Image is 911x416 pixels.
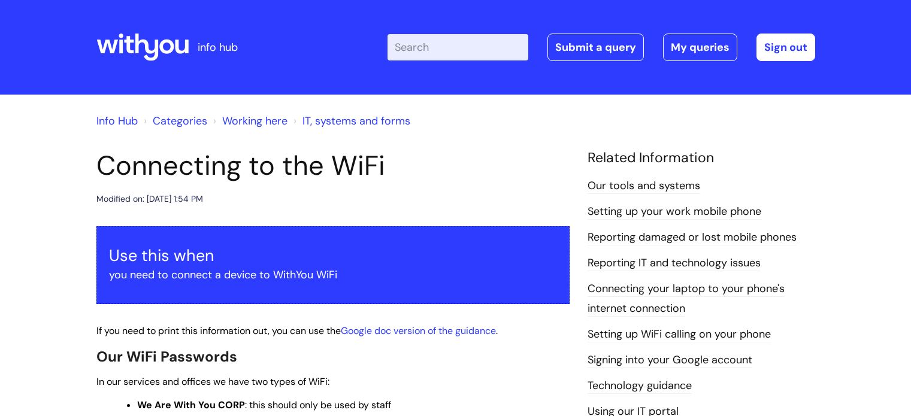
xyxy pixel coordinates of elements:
li: Solution home [141,111,207,130]
span: Our WiFi Passwords [96,347,237,366]
a: Submit a query [547,34,644,61]
a: Google doc version of the guidance [341,324,496,337]
a: Setting up your work mobile phone [588,204,761,220]
a: Setting up WiFi calling on your phone [588,327,771,342]
a: My queries [663,34,737,61]
a: Working here [222,114,287,128]
a: Info Hub [96,114,138,128]
input: Search [388,34,528,60]
a: Technology guidance [588,378,692,394]
span: In our services and offices we have two types of WiFi: [96,375,329,388]
span: : this should only be used by staff [137,399,391,411]
div: Modified on: [DATE] 1:54 PM [96,192,203,207]
a: Categories [153,114,207,128]
h1: Connecting to the WiFi [96,150,570,182]
a: Reporting IT and technology issues [588,256,761,271]
a: Signing into your Google account [588,353,752,368]
h3: Use this when [109,246,557,265]
a: Connecting your laptop to your phone's internet connection [588,281,785,316]
strong: We Are With You CORP [137,399,245,411]
li: Working here [210,111,287,130]
span: If you need to print this information out, you can use the . [96,324,498,337]
a: Reporting damaged or lost mobile phones [588,230,797,245]
p: info hub [198,38,238,57]
li: IT, systems and forms [290,111,410,130]
p: you need to connect a device to WithYou WiFi [109,265,557,284]
a: IT, systems and forms [302,114,410,128]
a: Sign out [756,34,815,61]
a: Our tools and systems [588,178,700,194]
div: | - [388,34,815,61]
h4: Related Information [588,150,815,166]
